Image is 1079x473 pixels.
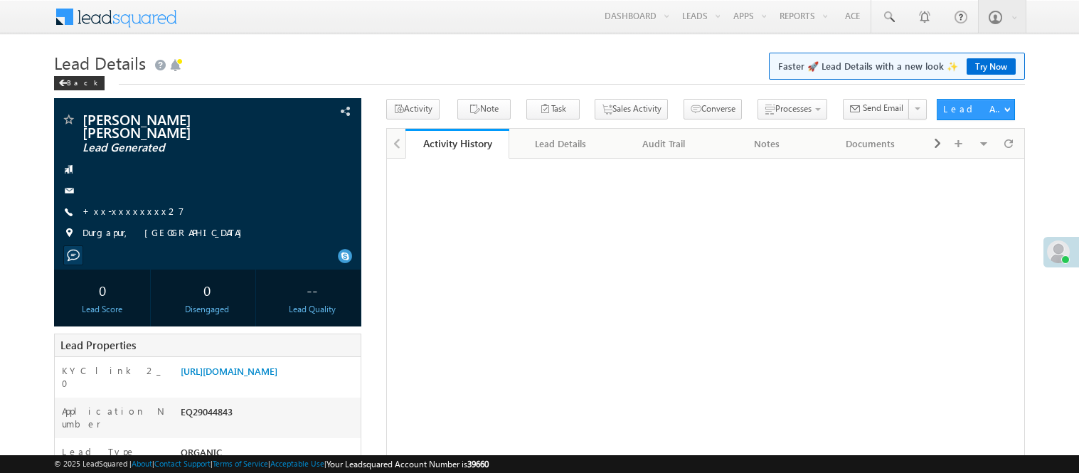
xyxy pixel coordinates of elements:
span: Lead Generated [83,141,273,155]
span: Durgapur, [GEOGRAPHIC_DATA] [83,226,249,240]
a: Acceptable Use [270,459,324,468]
a: [URL][DOMAIN_NAME] [181,365,277,377]
div: Disengaged [162,303,252,316]
a: Back [54,75,112,87]
div: Lead Score [58,303,147,316]
div: Documents [831,135,910,152]
a: Contact Support [154,459,211,468]
div: Lead Quality [267,303,357,316]
div: Activity History [416,137,498,150]
button: Send Email [843,99,910,119]
div: Lead Details [521,135,600,152]
a: Try Now [967,58,1016,75]
a: Documents [819,129,923,159]
div: 0 [162,277,252,303]
button: Sales Activity [595,99,668,119]
div: -- [267,277,357,303]
button: Processes [758,99,827,119]
span: [PERSON_NAME] [PERSON_NAME] [83,112,273,138]
span: Lead Properties [60,338,136,352]
span: 39660 [467,459,489,469]
div: EQ29044843 [177,405,361,425]
a: Notes [716,129,819,159]
label: Lead Type [62,445,136,458]
span: Processes [775,103,812,114]
button: Activity [386,99,440,119]
div: Back [54,76,105,90]
div: Notes [728,135,807,152]
button: Lead Actions [937,99,1015,120]
a: About [132,459,152,468]
a: Activity History [405,129,509,159]
label: Application Number [62,405,166,430]
button: Task [526,99,580,119]
div: ORGANIC [177,445,361,465]
span: Send Email [863,102,903,115]
label: KYC link 2_0 [62,364,166,390]
span: Your Leadsquared Account Number is [326,459,489,469]
button: Converse [684,99,742,119]
div: 0 [58,277,147,303]
div: Audit Trail [624,135,703,152]
span: © 2025 LeadSquared | | | | | [54,457,489,471]
span: Faster 🚀 Lead Details with a new look ✨ [778,59,1016,73]
a: Terms of Service [213,459,268,468]
button: Note [457,99,511,119]
a: Audit Trail [612,129,716,159]
a: Lead Details [509,129,612,159]
a: +xx-xxxxxxxx27 [83,205,184,217]
div: Lead Actions [943,102,1004,115]
span: Lead Details [54,51,146,74]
